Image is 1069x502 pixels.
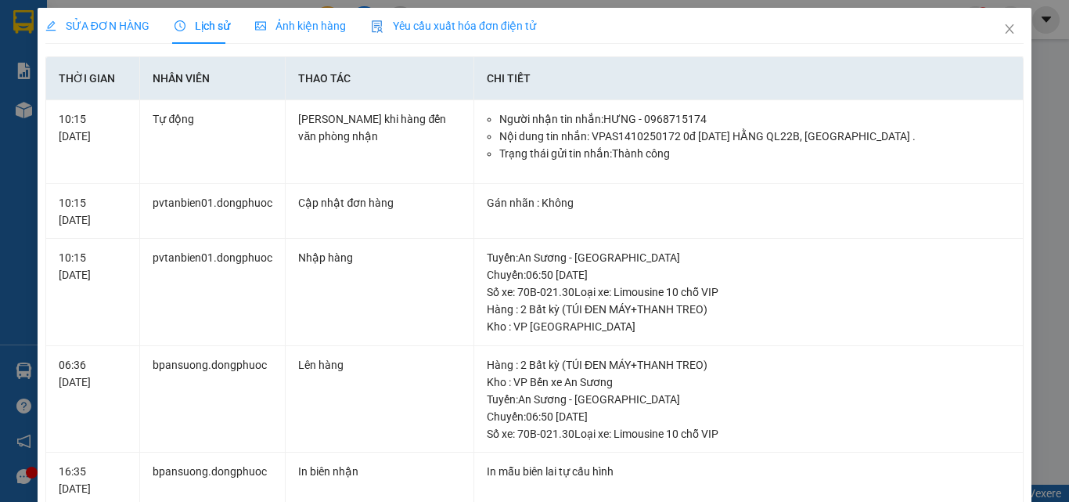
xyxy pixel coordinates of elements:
span: edit [45,20,56,31]
div: Kho : VP [GEOGRAPHIC_DATA] [487,318,1010,335]
div: Kho : VP Bến xe An Sương [487,374,1010,391]
span: SỬA ĐƠN HÀNG [45,20,149,32]
button: Close [988,8,1031,52]
div: Hàng : 2 Bất kỳ (TÚI ĐEN MÁY+THANH TREO) [487,301,1010,318]
td: pvtanbien01.dongphuoc [140,184,286,240]
td: bpansuong.dongphuoc [140,346,286,453]
span: picture [255,20,266,31]
span: clock-circle [175,20,185,31]
div: Nhập hàng [298,249,461,266]
div: 10:15 [DATE] [59,249,128,284]
td: Tự động [140,100,286,184]
span: Ảnh kiện hàng [255,20,346,32]
span: close [1003,23,1016,35]
div: 10:15 [DATE] [59,110,128,145]
td: pvtanbien01.dongphuoc [140,239,286,346]
div: Lên hàng [298,356,461,374]
li: Trạng thái gửi tin nhắn: Thành công [499,145,1010,162]
div: Hàng : 2 Bất kỳ (TÚI ĐEN MÁY+THANH TREO) [487,356,1010,374]
th: Chi tiết [474,57,1024,100]
th: Nhân viên [140,57,286,100]
li: Người nhận tin nhắn: HƯNG - 0968715174 [499,110,1010,128]
div: 16:35 [DATE] [59,463,128,497]
div: 10:15 [DATE] [59,194,128,229]
div: Gán nhãn : Không [487,194,1010,211]
div: Cập nhật đơn hàng [298,194,461,211]
div: In biên nhận [298,463,461,480]
th: Thao tác [286,57,474,100]
span: Yêu cầu xuất hóa đơn điện tử [371,20,536,32]
div: In mẫu biên lai tự cấu hình [487,463,1010,480]
div: Tuyến : An Sương - [GEOGRAPHIC_DATA] Chuyến: 06:50 [DATE] Số xe: 70B-021.30 Loại xe: Limousine 10... [487,249,1010,301]
img: icon [371,20,383,33]
span: Lịch sử [175,20,230,32]
th: Thời gian [46,57,141,100]
div: Tuyến : An Sương - [GEOGRAPHIC_DATA] Chuyến: 06:50 [DATE] Số xe: 70B-021.30 Loại xe: Limousine 10... [487,391,1010,442]
div: [PERSON_NAME] khi hàng đến văn phòng nhận [298,110,461,145]
div: 06:36 [DATE] [59,356,128,391]
li: Nội dung tin nhắn: VPAS1410250172 0đ [DATE] HẰNG QL22B, [GEOGRAPHIC_DATA] . [499,128,1010,145]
